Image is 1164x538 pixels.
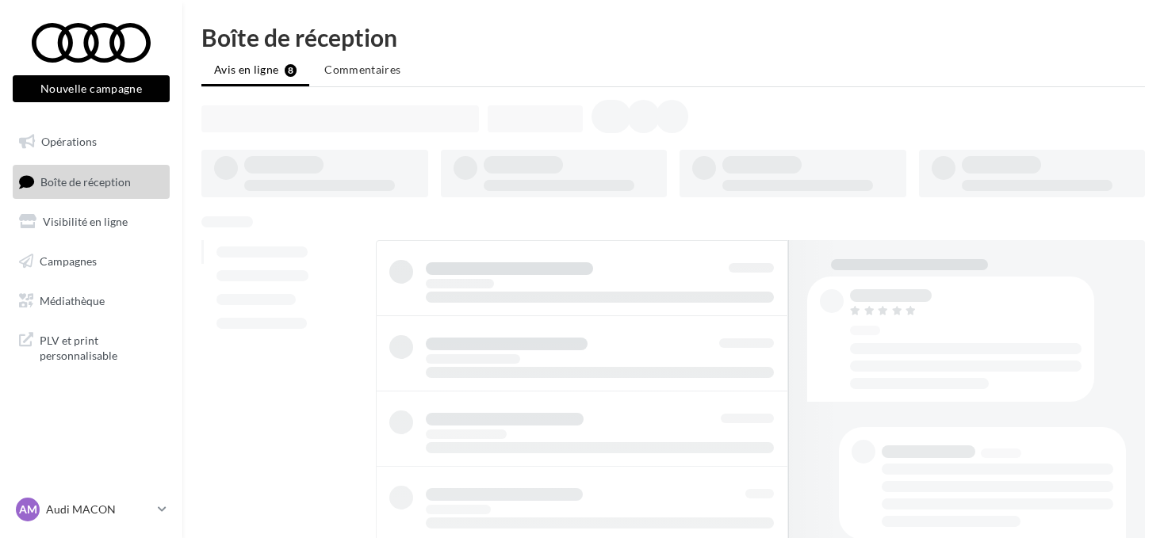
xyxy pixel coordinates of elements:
[10,284,173,318] a: Médiathèque
[41,135,97,148] span: Opérations
[40,293,105,307] span: Médiathèque
[40,330,163,364] span: PLV et print personnalisable
[13,75,170,102] button: Nouvelle campagne
[10,205,173,238] a: Visibilité en ligne
[19,502,37,517] span: AM
[40,174,131,188] span: Boîte de réception
[43,215,128,228] span: Visibilité en ligne
[10,165,173,199] a: Boîte de réception
[10,125,173,158] a: Opérations
[40,254,97,268] span: Campagnes
[201,25,1145,49] div: Boîte de réception
[46,502,151,517] p: Audi MACON
[10,323,173,370] a: PLV et print personnalisable
[13,494,170,525] a: AM Audi MACON
[10,245,173,278] a: Campagnes
[324,63,400,76] span: Commentaires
